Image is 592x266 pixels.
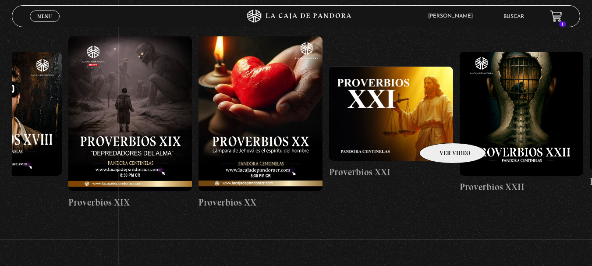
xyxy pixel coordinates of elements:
[199,2,323,244] a: Proverbios XX
[329,165,453,179] h4: Proverbios XXI
[550,11,562,22] a: 1
[37,14,52,19] span: Menu
[503,14,524,19] a: Buscar
[460,2,584,244] a: Proverbios XXII
[329,2,453,244] a: Proverbios XXI
[34,21,55,27] span: Cerrar
[199,195,323,209] h4: Proverbios XX
[68,195,192,209] h4: Proverbios XIX
[460,180,584,194] h4: Proverbios XXII
[559,21,566,27] span: 1
[68,2,192,244] a: Proverbios XIX
[424,14,482,19] span: [PERSON_NAME]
